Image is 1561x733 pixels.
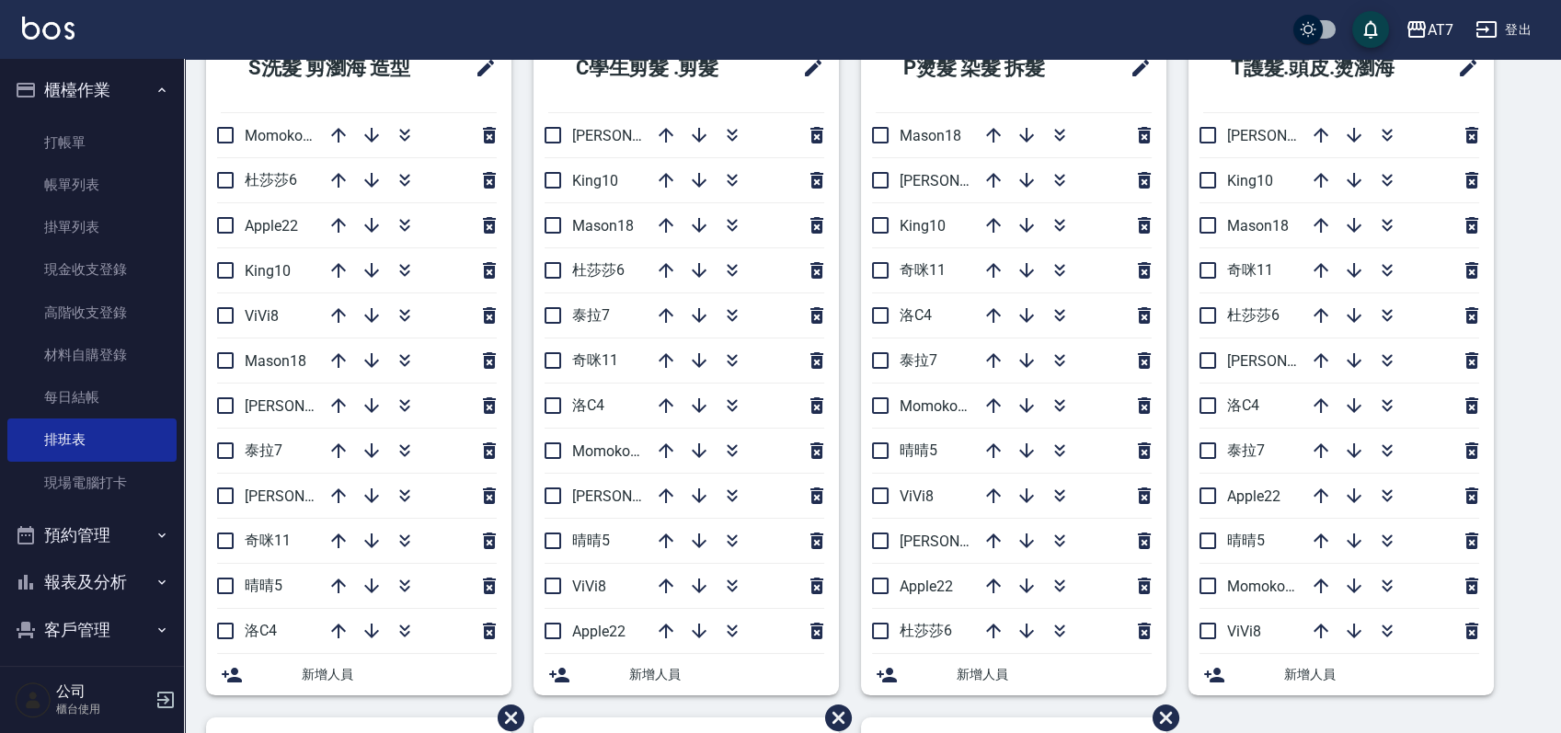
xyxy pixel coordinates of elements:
span: Momoko12 [245,127,319,144]
span: King10 [900,217,946,235]
div: AT7 [1428,18,1453,41]
a: 高階收支登錄 [7,292,177,334]
span: 修改班表的標題 [1119,46,1152,90]
span: 杜莎莎6 [572,261,625,279]
span: 晴晴5 [900,441,937,459]
span: Mason18 [245,352,306,370]
span: ViVi8 [1227,623,1261,640]
span: 杜莎莎6 [245,171,297,189]
span: King10 [245,262,291,280]
span: ViVi8 [900,487,934,505]
div: 新增人員 [1188,654,1494,695]
button: 登出 [1468,13,1539,47]
img: Person [15,681,52,718]
span: Momoko12 [1227,578,1302,595]
span: 洛C4 [1227,396,1259,414]
span: 奇咪11 [1227,261,1273,279]
button: 預約管理 [7,511,177,559]
span: 晴晴5 [245,577,282,594]
button: AT7 [1398,11,1461,49]
span: [PERSON_NAME]9 [1227,352,1346,370]
a: 打帳單 [7,121,177,164]
button: 櫃檯作業 [7,66,177,114]
span: Mason18 [900,127,961,144]
span: 晴晴5 [1227,532,1265,549]
h2: P燙髮 染髮 拆髮 [876,35,1096,101]
span: 新增人員 [957,665,1152,684]
button: 客戶管理 [7,606,177,654]
span: [PERSON_NAME]9 [900,172,1018,189]
span: Momoko12 [900,397,974,415]
a: 現金收支登錄 [7,248,177,291]
a: 每日結帳 [7,376,177,418]
h2: T護髮.頭皮.燙瀏海 [1203,35,1433,101]
span: 洛C4 [900,306,932,324]
span: [PERSON_NAME]2 [900,533,1018,550]
button: save [1352,11,1389,48]
span: 洛C4 [245,622,277,639]
span: [PERSON_NAME]9 [245,397,363,415]
span: 晴晴5 [572,532,610,549]
div: 新增人員 [534,654,839,695]
span: 洛C4 [572,396,604,414]
span: ViVi8 [572,578,606,595]
span: 修改班表的標題 [791,46,824,90]
span: [PERSON_NAME]2 [572,487,691,505]
span: 泰拉7 [572,306,610,324]
span: 杜莎莎6 [900,622,952,639]
span: 奇咪11 [572,351,618,369]
a: 材料自購登錄 [7,334,177,376]
h2: S洗髮 剪瀏海 造型 [221,35,451,101]
p: 櫃台使用 [56,701,150,717]
h2: C學生剪髮 .剪髮 [548,35,768,101]
span: 泰拉7 [245,441,282,459]
span: 新增人員 [629,665,824,684]
span: 杜莎莎6 [1227,306,1280,324]
img: Logo [22,17,75,40]
h5: 公司 [56,682,150,701]
span: 修改班表的標題 [1446,46,1479,90]
a: 掛單列表 [7,206,177,248]
button: 員工及薪資 [7,653,177,701]
span: 奇咪11 [245,532,291,549]
span: 新增人員 [1284,665,1479,684]
span: King10 [572,172,618,189]
div: 新增人員 [206,654,511,695]
a: 帳單列表 [7,164,177,206]
span: [PERSON_NAME]2 [245,487,363,505]
span: 泰拉7 [1227,441,1265,459]
span: Apple22 [572,623,626,640]
a: 排班表 [7,418,177,461]
span: Apple22 [1227,487,1280,505]
span: Momoko12 [572,442,647,460]
span: 奇咪11 [900,261,946,279]
span: Mason18 [1227,217,1289,235]
button: 報表及分析 [7,558,177,606]
span: 新增人員 [302,665,497,684]
span: ViVi8 [245,307,279,325]
span: 修改班表的標題 [464,46,497,90]
span: Mason18 [572,217,634,235]
span: King10 [1227,172,1273,189]
span: Apple22 [245,217,298,235]
span: 泰拉7 [900,351,937,369]
span: [PERSON_NAME]9 [572,127,691,144]
span: Apple22 [900,578,953,595]
a: 現場電腦打卡 [7,462,177,504]
span: [PERSON_NAME]2 [1227,127,1346,144]
div: 新增人員 [861,654,1166,695]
